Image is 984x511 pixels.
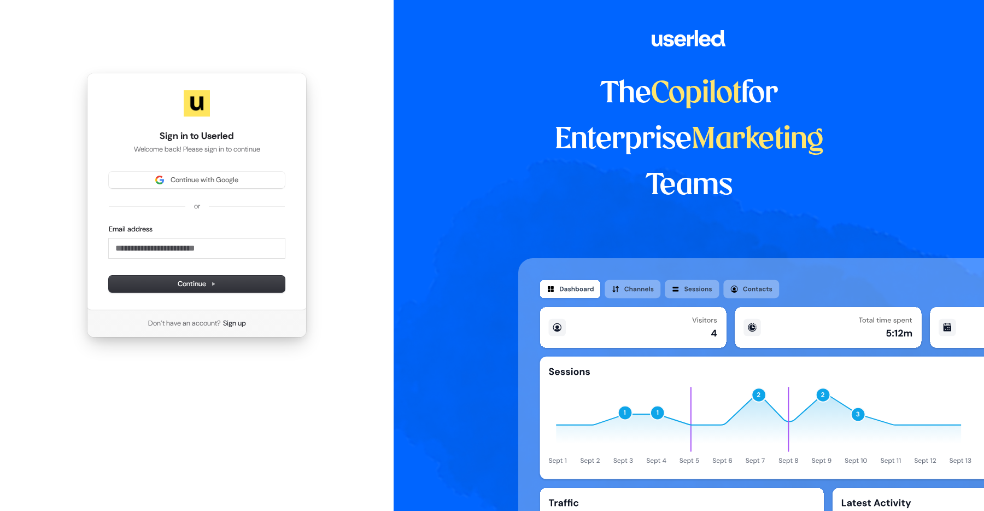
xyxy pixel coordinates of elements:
p: Welcome back! Please sign in to continue [109,144,285,154]
img: Userled [184,90,210,117]
a: Sign up [223,318,246,328]
span: Continue with Google [171,175,238,185]
span: Don’t have an account? [148,318,221,328]
button: Sign in with GoogleContinue with Google [109,172,285,188]
h1: Sign in to Userled [109,130,285,143]
label: Email address [109,224,153,234]
span: Marketing [692,126,824,154]
p: or [194,201,200,211]
span: Copilot [651,80,741,108]
button: Continue [109,276,285,292]
img: Sign in with Google [155,176,164,184]
span: Continue [178,279,216,289]
h1: The for Enterprise Teams [518,71,860,209]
